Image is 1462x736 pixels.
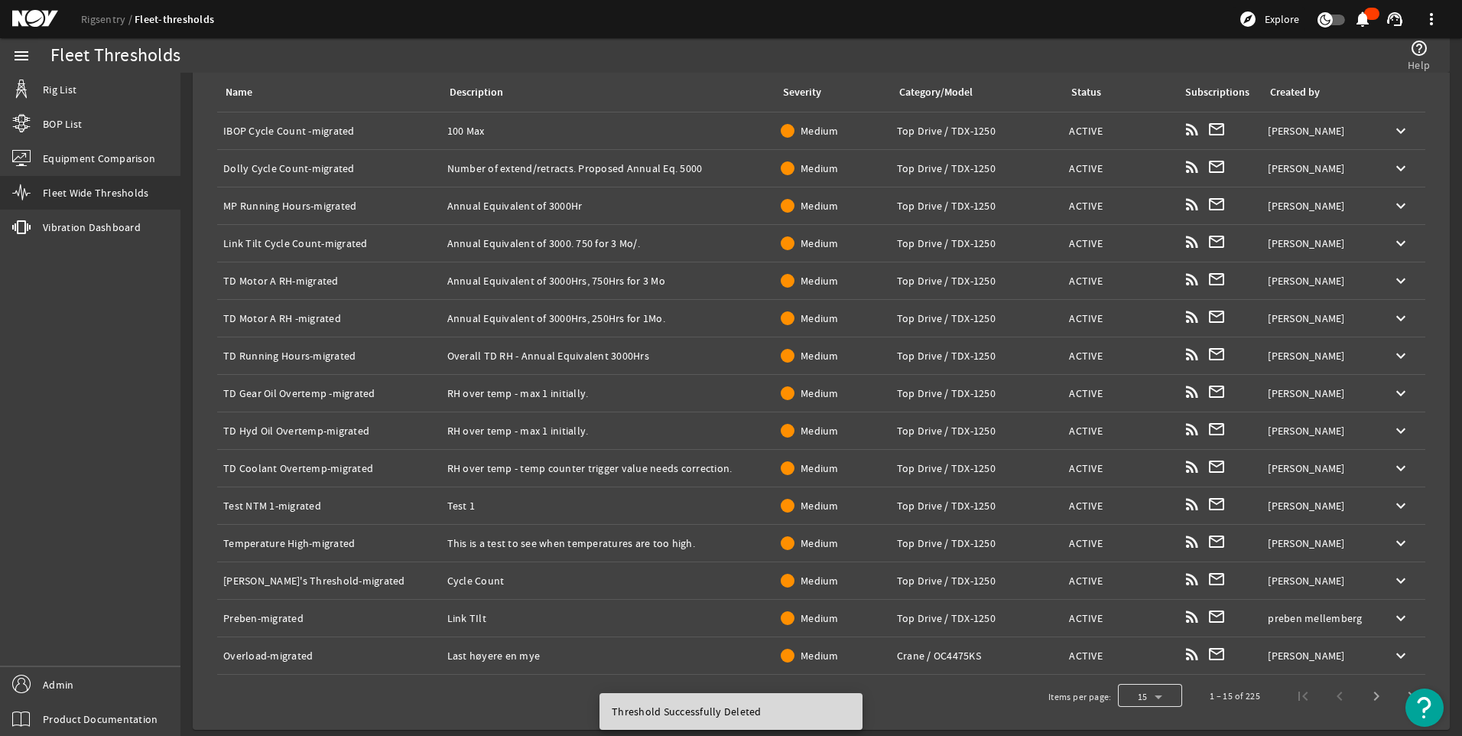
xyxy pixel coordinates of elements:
[223,123,435,138] div: IBOP Cycle Count -migrated
[1183,607,1201,626] mat-icon: rss_feed
[1207,570,1226,588] mat-icon: mail_outline
[447,386,769,401] div: RH over temp - max 1 initially.
[12,218,31,236] mat-icon: vibration
[1069,386,1171,401] div: ACTIVE
[897,161,1058,176] div: Top Drive / TDX-1250
[1207,270,1226,288] mat-icon: mail_outline
[223,648,435,663] div: Overload-migrated
[450,84,503,101] div: Description
[1395,678,1431,715] button: Last page
[897,311,1058,326] div: Top Drive / TDX-1250
[801,574,839,588] span: Medium
[226,84,252,101] div: Name
[223,386,435,401] div: TD Gear Oil Overtemp -migrated
[1270,84,1320,101] div: Created by
[1353,10,1372,28] mat-icon: notifications
[223,161,435,176] div: Dolly Cycle Count-migrated
[1207,195,1226,213] mat-icon: mail_outline
[1233,7,1305,31] button: Explore
[801,461,839,475] span: Medium
[1392,572,1410,590] mat-icon: keyboard_arrow_down
[1069,536,1171,551] div: ACTIVE
[1268,198,1370,213] div: [PERSON_NAME]
[447,461,769,476] div: RH over temp - temp counter trigger value needs correction.
[447,161,769,176] div: Number of extend/retracts. Proposed Annual Eq. 5000
[1268,611,1370,626] div: preben mellemberg
[1183,458,1201,476] mat-icon: rss_feed
[1392,197,1410,215] mat-icon: keyboard_arrow_down
[1207,308,1226,326] mat-icon: mail_outline
[801,499,839,513] span: Medium
[1408,57,1430,73] span: Help
[1069,311,1171,326] div: ACTIVE
[1392,234,1410,252] mat-icon: keyboard_arrow_down
[1069,236,1171,251] div: ACTIVE
[1207,532,1226,551] mat-icon: mail_outline
[897,273,1058,288] div: Top Drive / TDX-1250
[1410,39,1428,57] mat-icon: help_outline
[1392,272,1410,290] mat-icon: keyboard_arrow_down
[801,161,839,175] span: Medium
[223,498,435,513] div: Test NTM 1-migrated
[1069,423,1171,438] div: ACTIVE
[223,536,435,551] div: Temperature High-migrated
[447,236,769,251] div: Annual Equivalent of 3000. 750 for 3 Mo/.
[897,536,1058,551] div: Top Drive / TDX-1250
[223,423,435,438] div: TD Hyd Oil Overtemp-migrated
[447,123,769,138] div: 100 Max
[1069,498,1171,513] div: ACTIVE
[1207,645,1226,663] mat-icon: mail_outline
[897,386,1058,401] div: Top Drive / TDX-1250
[1183,120,1201,138] mat-icon: rss_feed
[447,573,769,588] div: Cycle Count
[1268,386,1370,401] div: [PERSON_NAME]
[1268,498,1370,513] div: [PERSON_NAME]
[1069,198,1171,213] div: ACTIVE
[1207,495,1226,513] mat-icon: mail_outline
[43,677,73,692] span: Admin
[1210,689,1260,704] div: 1 – 15 of 225
[223,198,435,213] div: MP Running Hours-migrated
[1392,497,1410,515] mat-icon: keyboard_arrow_down
[447,611,769,626] div: Link TIlt
[801,349,839,363] span: Medium
[135,12,214,27] a: Fleet-thresholds
[1071,84,1101,101] div: Status
[1207,383,1226,401] mat-icon: mail_outline
[1386,10,1404,28] mat-icon: support_agent
[1268,348,1370,363] div: [PERSON_NAME]
[223,348,435,363] div: TD Running Hours-migrated
[1207,420,1226,438] mat-icon: mail_outline
[223,573,435,588] div: [PERSON_NAME]'s Threshold-migrated
[1268,161,1370,176] div: [PERSON_NAME]
[447,536,769,551] div: This is a test to see when temperatures are too high.
[1069,123,1171,138] div: ACTIVE
[1392,534,1410,552] mat-icon: keyboard_arrow_down
[223,611,435,626] div: Preben-migrated
[223,273,435,288] div: TD Motor A RH-migrated
[1268,236,1370,251] div: [PERSON_NAME]
[1207,345,1226,363] mat-icon: mail_outline
[1392,309,1410,327] mat-icon: keyboard_arrow_down
[1183,158,1201,176] mat-icon: rss_feed
[801,536,839,550] span: Medium
[1183,495,1201,513] mat-icon: rss_feed
[897,198,1058,213] div: Top Drive / TDX-1250
[897,461,1058,476] div: Top Drive / TDX-1250
[1268,273,1370,288] div: [PERSON_NAME]
[801,236,839,250] span: Medium
[1207,158,1226,176] mat-icon: mail_outline
[897,348,1058,363] div: Top Drive / TDX-1250
[43,82,76,97] span: Rig List
[897,648,1058,663] div: Crane / OC4475KS
[1392,159,1410,177] mat-icon: keyboard_arrow_down
[1183,570,1201,588] mat-icon: rss_feed
[223,236,435,251] div: Link Tilt Cycle Count-migrated
[897,123,1058,138] div: Top Drive / TDX-1250
[1207,458,1226,476] mat-icon: mail_outline
[447,498,769,513] div: Test 1
[1207,233,1226,251] mat-icon: mail_outline
[223,84,429,101] div: Name
[43,116,82,132] span: BOP List
[1183,345,1201,363] mat-icon: rss_feed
